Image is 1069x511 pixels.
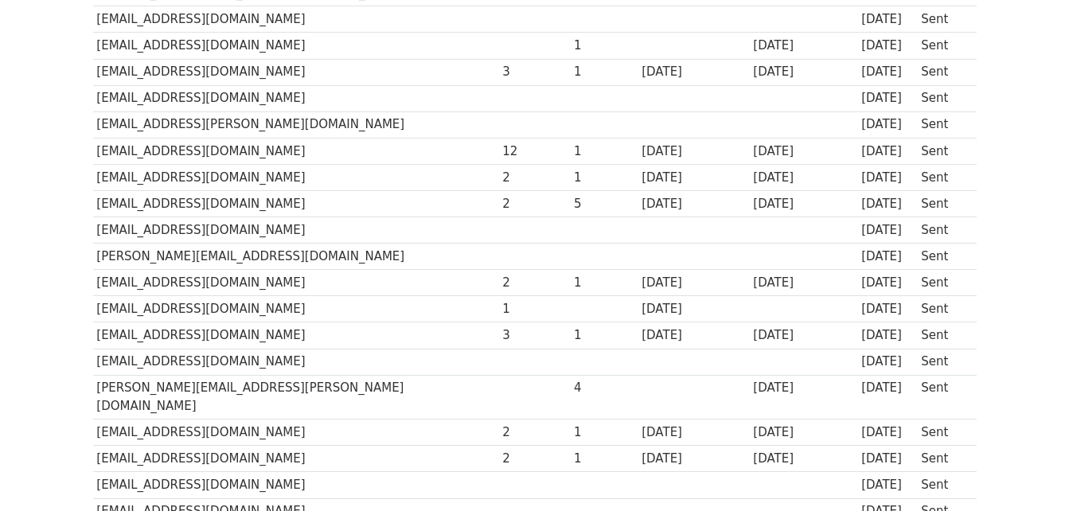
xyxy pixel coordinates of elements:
div: [DATE] [861,37,914,55]
div: [DATE] [861,379,914,397]
iframe: Chat Widget [989,435,1069,511]
td: [EMAIL_ADDRESS][DOMAIN_NAME] [93,164,499,190]
td: Sent [917,111,968,138]
td: Sent [917,322,968,349]
div: [DATE] [642,300,745,318]
td: [EMAIL_ADDRESS][DOMAIN_NAME] [93,349,499,375]
div: [DATE] [753,37,853,55]
td: Sent [917,375,968,419]
td: [EMAIL_ADDRESS][DOMAIN_NAME] [93,322,499,349]
td: Sent [917,138,968,164]
div: 1 [574,423,634,442]
div: 2 [502,169,566,187]
div: [DATE] [861,326,914,345]
div: 3 [502,63,566,81]
div: 1 [502,300,566,318]
td: [EMAIL_ADDRESS][DOMAIN_NAME] [93,296,499,322]
td: Sent [917,472,968,498]
td: [EMAIL_ADDRESS][DOMAIN_NAME] [93,138,499,164]
div: [DATE] [861,274,914,292]
td: Sent [917,85,968,111]
div: [DATE] [642,169,745,187]
div: 1 [574,169,634,187]
div: 2 [502,274,566,292]
td: Sent [917,59,968,85]
div: [DATE] [861,142,914,161]
td: Sent [917,349,968,375]
div: 2 [502,195,566,213]
div: [DATE] [753,169,853,187]
div: 3 [502,326,566,345]
div: [DATE] [642,326,745,345]
td: Sent [917,164,968,190]
div: [DATE] [861,89,914,107]
div: [DATE] [753,142,853,161]
div: [DATE] [861,115,914,134]
div: [DATE] [861,195,914,213]
div: [DATE] [861,423,914,442]
td: [EMAIL_ADDRESS][DOMAIN_NAME] [93,472,499,498]
td: Sent [917,244,968,270]
div: [DATE] [642,195,745,213]
td: [PERSON_NAME][EMAIL_ADDRESS][PERSON_NAME][DOMAIN_NAME] [93,375,499,419]
div: [DATE] [861,221,914,240]
td: Sent [917,190,968,216]
div: [DATE] [861,353,914,371]
td: Sent [917,446,968,472]
div: 12 [502,142,566,161]
div: 1 [574,37,634,55]
div: 1 [574,326,634,345]
div: [DATE] [753,326,853,345]
td: Sent [917,419,968,446]
div: [DATE] [753,274,853,292]
td: [EMAIL_ADDRESS][DOMAIN_NAME] [93,419,499,446]
div: 1 [574,450,634,468]
td: [PERSON_NAME][EMAIL_ADDRESS][DOMAIN_NAME] [93,244,499,270]
td: Sent [917,270,968,296]
div: [DATE] [861,63,914,81]
div: 4 [574,379,634,397]
div: [DATE] [753,195,853,213]
div: 2 [502,450,566,468]
div: [DATE] [642,450,745,468]
div: [DATE] [753,450,853,468]
td: Sent [917,217,968,244]
td: [EMAIL_ADDRESS][PERSON_NAME][DOMAIN_NAME] [93,111,499,138]
div: [DATE] [642,63,745,81]
div: [DATE] [642,274,745,292]
td: Sent [917,296,968,322]
td: [EMAIL_ADDRESS][DOMAIN_NAME] [93,190,499,216]
div: [DATE] [861,248,914,266]
div: [DATE] [753,423,853,442]
div: 1 [574,274,634,292]
td: [EMAIL_ADDRESS][DOMAIN_NAME] [93,85,499,111]
td: [EMAIL_ADDRESS][DOMAIN_NAME] [93,446,499,472]
div: [DATE] [642,423,745,442]
div: [DATE] [861,476,914,494]
div: 2 [502,423,566,442]
td: [EMAIL_ADDRESS][DOMAIN_NAME] [93,33,499,59]
div: [DATE] [753,63,853,81]
div: [DATE] [861,169,914,187]
td: [EMAIL_ADDRESS][DOMAIN_NAME] [93,270,499,296]
div: [DATE] [753,379,853,397]
div: [DATE] [861,450,914,468]
div: 1 [574,63,634,81]
td: [EMAIL_ADDRESS][DOMAIN_NAME] [93,217,499,244]
td: Sent [917,6,968,33]
td: [EMAIL_ADDRESS][DOMAIN_NAME] [93,59,499,85]
div: 1 [574,142,634,161]
div: [DATE] [861,10,914,29]
td: Sent [917,33,968,59]
div: [DATE] [861,300,914,318]
div: 5 [574,195,634,213]
td: [EMAIL_ADDRESS][DOMAIN_NAME] [93,6,499,33]
div: [DATE] [642,142,745,161]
